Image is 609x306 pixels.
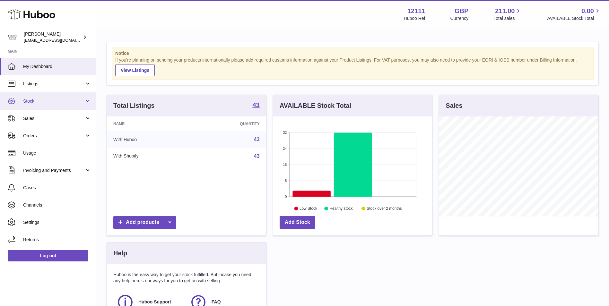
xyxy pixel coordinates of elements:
[107,131,193,148] td: With Huboo
[138,299,171,305] span: Huboo Support
[455,7,468,15] strong: GBP
[283,163,287,166] text: 16
[283,147,287,150] text: 24
[24,38,94,43] span: [EMAIL_ADDRESS][DOMAIN_NAME]
[407,7,425,15] strong: 12111
[285,179,287,183] text: 8
[23,64,91,70] span: My Dashboard
[115,57,590,76] div: If you're planning on sending your products internationally please add required customs informati...
[252,102,259,109] a: 43
[23,185,91,191] span: Cases
[404,15,425,21] div: Huboo Ref
[212,299,221,305] span: FAQ
[493,15,522,21] span: Total sales
[280,216,315,229] a: Add Stock
[254,137,260,142] a: 43
[113,272,260,284] p: Huboo is the easy way to get your stock fulfilled. But incase you need any help here's our ways f...
[495,7,515,15] span: 211.00
[252,102,259,108] strong: 43
[107,116,193,131] th: Name
[547,15,601,21] span: AVAILABLE Stock Total
[446,101,462,110] h3: Sales
[23,150,91,156] span: Usage
[24,31,82,43] div: [PERSON_NAME]
[23,115,84,122] span: Sales
[547,7,601,21] a: 0.00 AVAILABLE Stock Total
[23,237,91,243] span: Returns
[113,216,176,229] a: Add products
[367,206,402,211] text: Stock over 2 months
[280,101,351,110] h3: AVAILABLE Stock Total
[285,195,287,199] text: 0
[115,64,155,76] a: View Listings
[23,219,91,225] span: Settings
[23,167,84,174] span: Invoicing and Payments
[23,81,84,87] span: Listings
[113,101,155,110] h3: Total Listings
[113,249,127,258] h3: Help
[23,202,91,208] span: Channels
[107,148,193,165] td: With Shopify
[300,206,318,211] text: Low Stock
[115,50,590,56] strong: Notice
[581,7,594,15] span: 0.00
[254,153,260,159] a: 43
[493,7,522,21] a: 211.00 Total sales
[8,250,88,261] a: Log out
[23,98,84,104] span: Stock
[193,116,266,131] th: Quantity
[283,131,287,134] text: 32
[23,133,84,139] span: Orders
[8,32,17,42] img: internalAdmin-12111@internal.huboo.com
[329,206,353,211] text: Healthy stock
[450,15,469,21] div: Currency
